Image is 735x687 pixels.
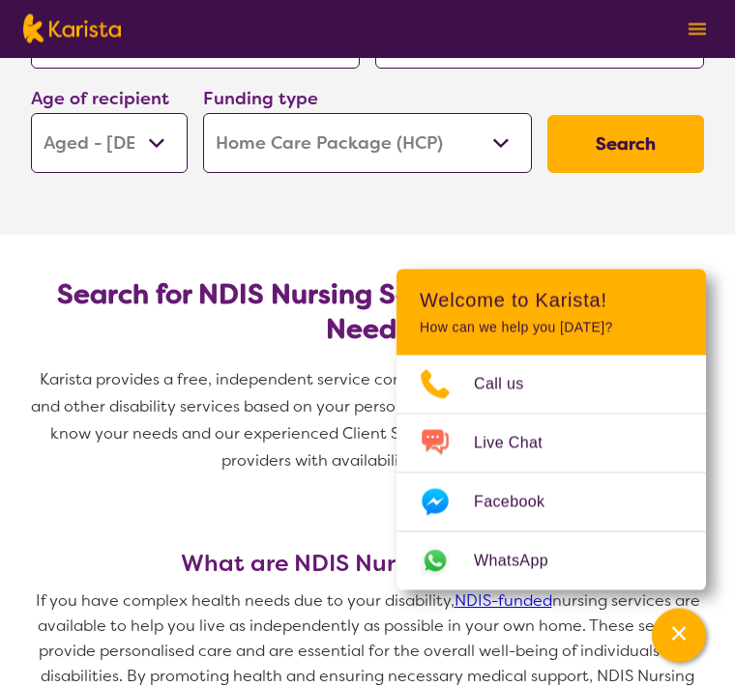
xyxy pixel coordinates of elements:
div: Channel Menu [397,270,706,590]
img: Karista logo [23,14,121,43]
a: NDIS-funded [455,591,552,612]
button: Search [547,116,704,174]
label: Age of recipient [31,88,169,111]
span: Call us [474,370,547,399]
h2: Welcome to Karista! [420,289,683,312]
label: Funding type [203,88,318,111]
button: Channel Menu [652,609,706,663]
h2: Search for NDIS Nursing Services by Location & Needs [46,278,689,348]
p: How can we help you [DATE]? [420,320,683,336]
span: Live Chat [474,429,566,458]
span: Facebook [474,488,568,517]
a: Web link opens in a new tab. [397,532,706,590]
span: Karista provides a free, independent service connecting you with NDIS Nursing Services and other ... [31,370,709,472]
img: menu [689,23,706,36]
h3: What are NDIS Nursing Services? [23,551,712,578]
span: WhatsApp [474,547,572,576]
ul: Choose channel [397,356,706,590]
